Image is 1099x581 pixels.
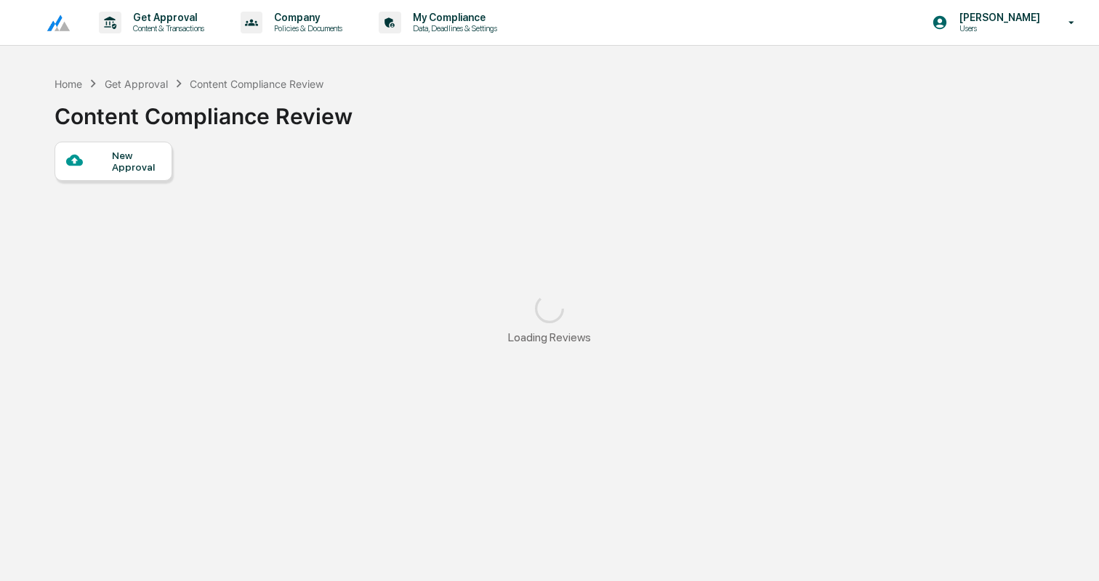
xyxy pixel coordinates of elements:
[948,23,1047,33] p: Users
[948,12,1047,23] p: [PERSON_NAME]
[401,23,504,33] p: Data, Deadlines & Settings
[401,12,504,23] p: My Compliance
[112,150,161,173] div: New Approval
[262,12,350,23] p: Company
[55,92,353,129] div: Content Compliance Review
[121,23,212,33] p: Content & Transactions
[262,23,350,33] p: Policies & Documents
[105,78,168,90] div: Get Approval
[508,330,591,344] div: Loading Reviews
[121,12,212,23] p: Get Approval
[55,78,82,90] div: Home
[35,14,70,32] img: logo
[190,78,323,90] div: Content Compliance Review
[1052,533,1092,572] iframe: Open customer support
